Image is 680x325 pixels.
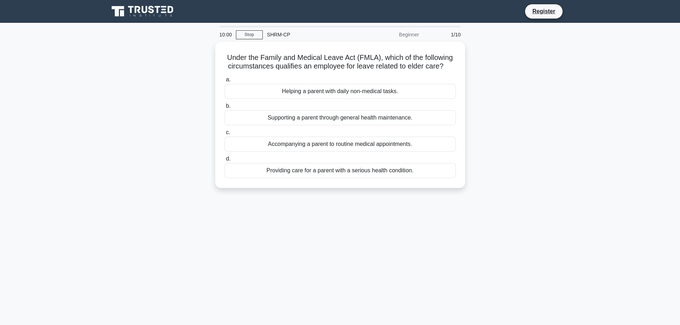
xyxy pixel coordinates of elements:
[226,103,231,109] span: b.
[225,163,456,178] div: Providing care for a parent with a serious health condition.
[226,129,230,135] span: c.
[224,53,457,71] h5: Under the Family and Medical Leave Act (FMLA), which of the following circumstances qualifies an ...
[225,84,456,99] div: Helping a parent with daily non-medical tasks.
[263,27,361,42] div: SHRM-CP
[225,110,456,125] div: Supporting a parent through general health maintenance.
[236,30,263,39] a: Stop
[423,27,465,42] div: 1/10
[226,76,231,82] span: a.
[215,27,236,42] div: 10:00
[528,7,559,16] a: Register
[226,156,231,162] span: d.
[361,27,423,42] div: Beginner
[225,137,456,152] div: Accompanying a parent to routine medical appointments.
